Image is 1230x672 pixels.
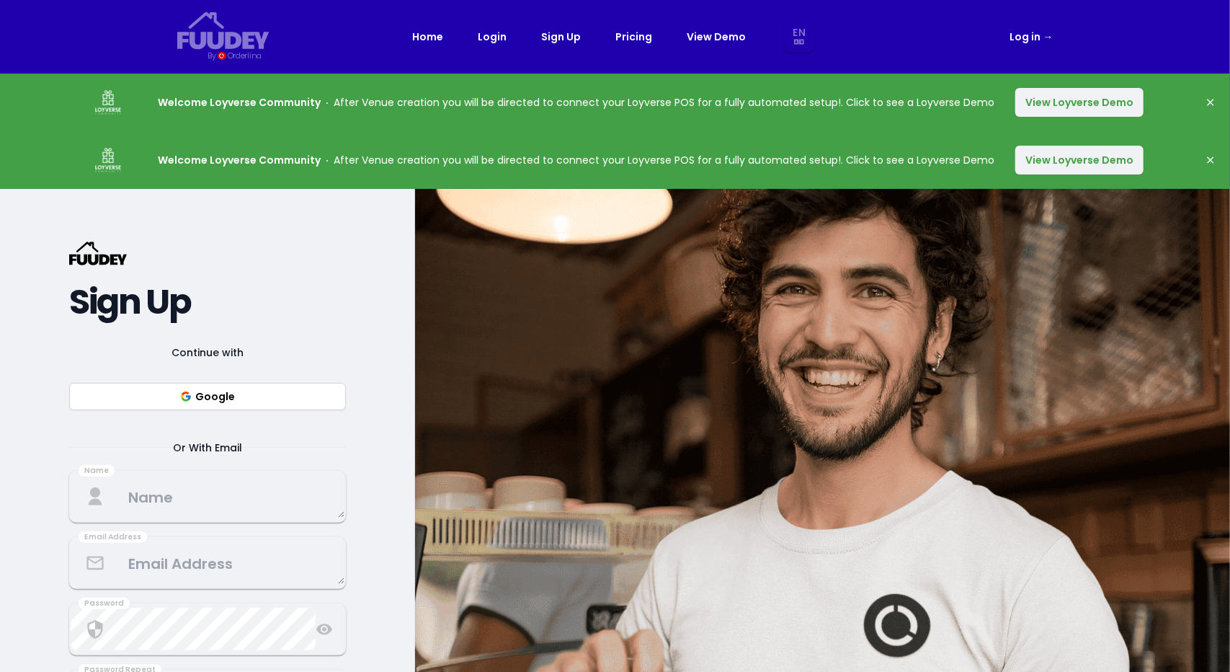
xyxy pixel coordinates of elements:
[542,28,581,45] a: Sign Up
[478,28,507,45] a: Login
[1015,88,1144,117] button: View Loyverse Demo
[154,344,261,361] span: Continue with
[208,50,215,62] div: By
[156,439,259,456] span: Or With Email
[177,12,269,50] svg: {/* Added fill="currentColor" here */} {/* This rectangle defines the background. Its explicit fi...
[69,242,127,265] svg: {/* Added fill="currentColor" here */} {/* This rectangle defines the background. Its explicit fi...
[158,151,994,169] p: After Venue creation you will be directed to connect your Loyverse POS for a fully automated setu...
[69,383,346,410] button: Google
[158,94,994,111] p: After Venue creation you will be directed to connect your Loyverse POS for a fully automated setu...
[69,289,346,315] h2: Sign Up
[158,95,321,110] strong: Welcome Loyverse Community
[1010,28,1053,45] a: Log in
[616,28,653,45] a: Pricing
[79,531,147,543] div: Email Address
[79,465,115,477] div: Name
[158,153,321,167] strong: Welcome Loyverse Community
[413,28,444,45] a: Home
[228,50,262,62] div: Orderlina
[1015,146,1144,174] button: View Loyverse Demo
[1043,30,1053,44] span: →
[79,598,130,609] div: Password
[687,28,747,45] a: View Demo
